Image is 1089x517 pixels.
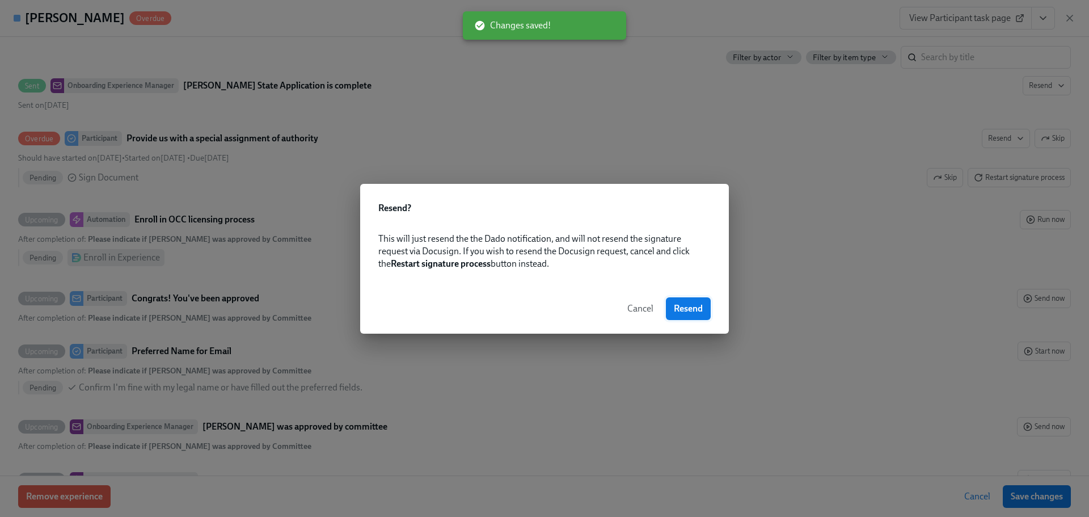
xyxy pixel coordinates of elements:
[378,202,711,215] h2: Resend?
[627,303,653,314] span: Cancel
[666,297,711,320] button: Resend
[674,303,703,314] span: Resend
[391,258,491,269] strong: Restart signature process
[619,297,661,320] button: Cancel
[474,19,551,32] span: Changes saved!
[378,233,690,269] span: This will just resend the the Dado notification, and will not resend the signature request via Do...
